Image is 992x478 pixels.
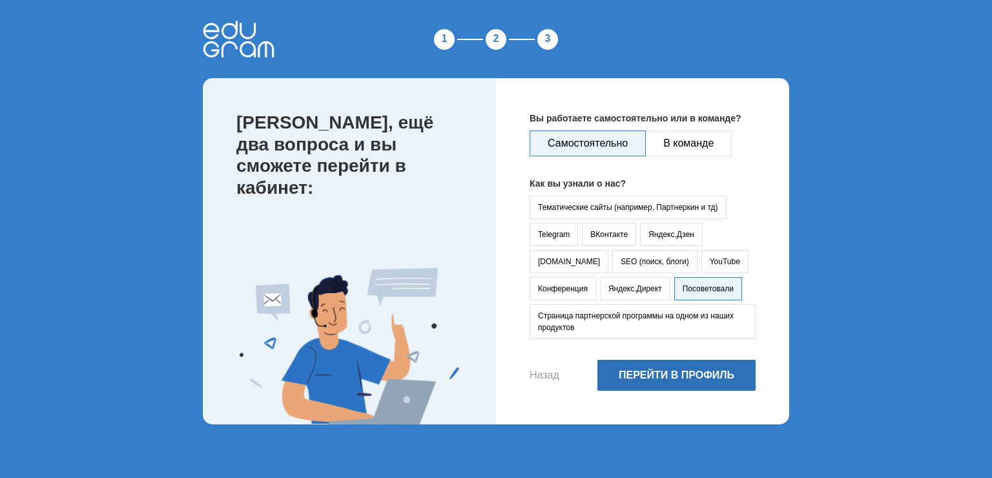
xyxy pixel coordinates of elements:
button: Яндекс.Директ [600,277,670,300]
div: 3 [535,26,561,52]
div: 1 [431,26,457,52]
button: YouTube [701,250,749,273]
button: В команде [645,130,732,156]
button: SEO (поиск, блоги) [612,250,697,273]
button: Назад [530,369,559,381]
button: [DOMAIN_NAME] [530,250,608,273]
button: Конференция [530,277,596,300]
img: Expert Image [240,268,459,424]
button: Перейти в профиль [597,360,756,391]
button: ВКонтакте [582,223,636,246]
p: [PERSON_NAME], ещё два вопроса и вы сможете перейти в кабинет: [236,112,470,198]
button: Тематические сайты (например, Партнеркин и тд) [530,196,727,219]
p: Вы работаете самостоятельно или в команде? [530,112,756,125]
button: Telegram [530,223,578,246]
button: Посоветовали [674,277,742,300]
p: Как вы узнали о нас? [530,177,756,191]
button: Самостоятельно [530,130,646,156]
button: Страница партнерской программы на одном из наших продуктов [530,304,756,339]
button: Яндекс.Дзен [640,223,703,246]
div: 2 [483,26,509,52]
